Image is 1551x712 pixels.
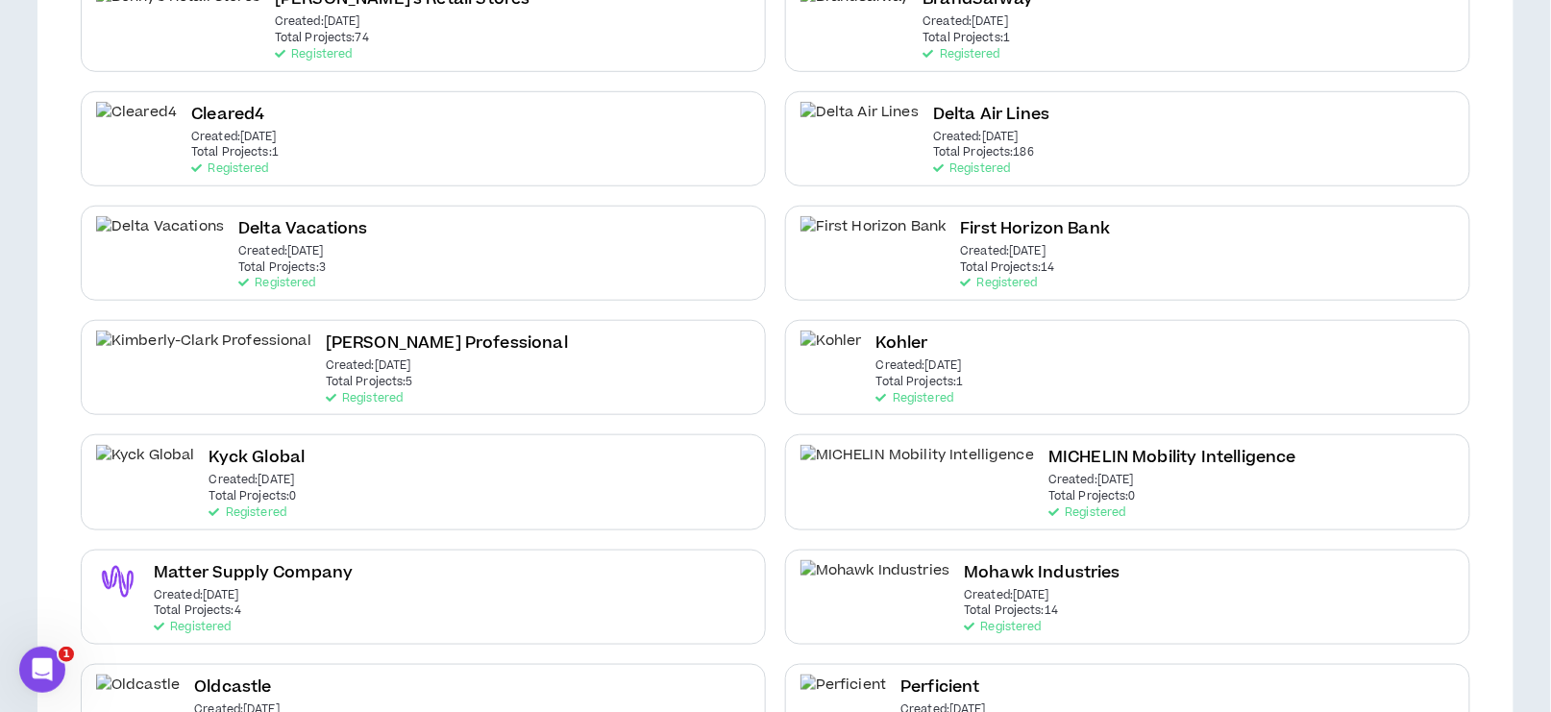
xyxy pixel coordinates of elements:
[961,261,1055,275] p: Total Projects: 14
[800,560,949,603] img: Mohawk Industries
[964,589,1049,602] p: Created: [DATE]
[961,277,1038,290] p: Registered
[961,216,1111,242] h2: First Horizon Bank
[876,376,964,389] p: Total Projects: 1
[275,48,352,61] p: Registered
[19,647,65,693] iframe: Intercom live chat
[154,589,239,602] p: Created: [DATE]
[876,331,928,356] h2: Kohler
[275,32,369,45] p: Total Projects: 74
[96,331,311,374] img: Kimberly-Clark Professional
[961,245,1046,258] p: Created: [DATE]
[191,146,279,160] p: Total Projects: 1
[800,445,1034,488] img: MICHELIN Mobility Intelligence
[209,490,297,503] p: Total Projects: 0
[933,102,1049,128] h2: Delta Air Lines
[238,277,315,290] p: Registered
[96,216,224,259] img: Delta Vacations
[154,621,231,634] p: Registered
[933,162,1010,176] p: Registered
[209,474,295,487] p: Created: [DATE]
[923,32,1011,45] p: Total Projects: 1
[209,445,306,471] h2: Kyck Global
[923,15,1009,29] p: Created: [DATE]
[964,604,1058,618] p: Total Projects: 14
[96,445,195,488] img: Kyck Global
[900,675,980,700] h2: Perficient
[96,102,177,145] img: Cleared4
[326,376,413,389] p: Total Projects: 5
[326,359,411,373] p: Created: [DATE]
[1048,445,1296,471] h2: MICHELIN Mobility Intelligence
[209,506,286,520] p: Registered
[194,675,271,700] h2: Oldcastle
[191,162,268,176] p: Registered
[1048,474,1134,487] p: Created: [DATE]
[238,261,326,275] p: Total Projects: 3
[964,560,1120,586] h2: Mohawk Industries
[238,216,367,242] h2: Delta Vacations
[59,647,74,662] span: 1
[876,392,953,405] p: Registered
[800,331,862,374] img: Kohler
[96,560,139,603] img: Matter Supply Company
[275,15,360,29] p: Created: [DATE]
[933,146,1034,160] p: Total Projects: 186
[238,245,324,258] p: Created: [DATE]
[191,102,264,128] h2: Cleared4
[1048,506,1125,520] p: Registered
[154,604,241,618] p: Total Projects: 4
[876,359,962,373] p: Created: [DATE]
[191,131,277,144] p: Created: [DATE]
[154,560,353,586] h2: Matter Supply Company
[800,216,947,259] img: First Horizon Bank
[326,331,568,356] h2: [PERSON_NAME] Professional
[923,48,1000,61] p: Registered
[933,131,1019,144] p: Created: [DATE]
[964,621,1041,634] p: Registered
[1048,490,1136,503] p: Total Projects: 0
[326,392,403,405] p: Registered
[800,102,919,145] img: Delta Air Lines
